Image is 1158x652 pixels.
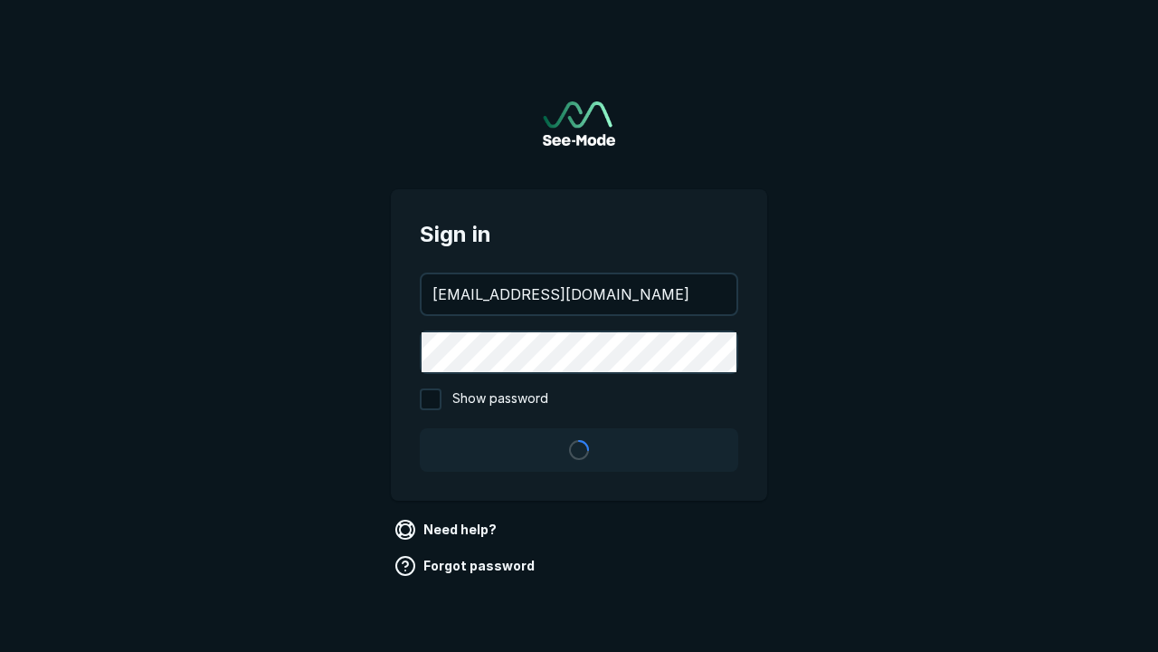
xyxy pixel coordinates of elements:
span: Sign in [420,218,738,251]
a: Forgot password [391,551,542,580]
a: Go to sign in [543,101,615,146]
input: your@email.com [422,274,736,314]
img: See-Mode Logo [543,101,615,146]
span: Show password [452,388,548,410]
a: Need help? [391,515,504,544]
